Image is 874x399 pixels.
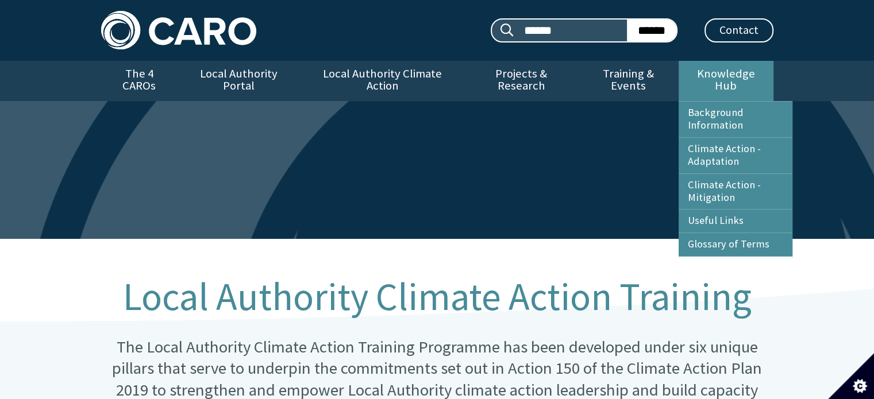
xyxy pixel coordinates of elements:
a: The 4 CAROs [101,61,178,101]
a: Useful Links [679,210,792,233]
a: Local Authority Climate Action [301,61,464,101]
a: Projects & Research [464,61,578,101]
button: Set cookie preferences [828,353,874,399]
a: Local Authority Portal [178,61,301,101]
a: Glossary of Terms [679,233,792,256]
h1: Local Authority Climate Action Training [101,276,773,318]
a: Contact [704,18,773,42]
a: Background Information [679,102,792,137]
a: Climate Action - Mitigation [679,174,792,210]
a: Climate Action - Adaptation [679,138,792,173]
img: Caro logo [101,11,256,49]
a: Knowledge Hub [679,61,773,101]
a: Training & Events [578,61,679,101]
